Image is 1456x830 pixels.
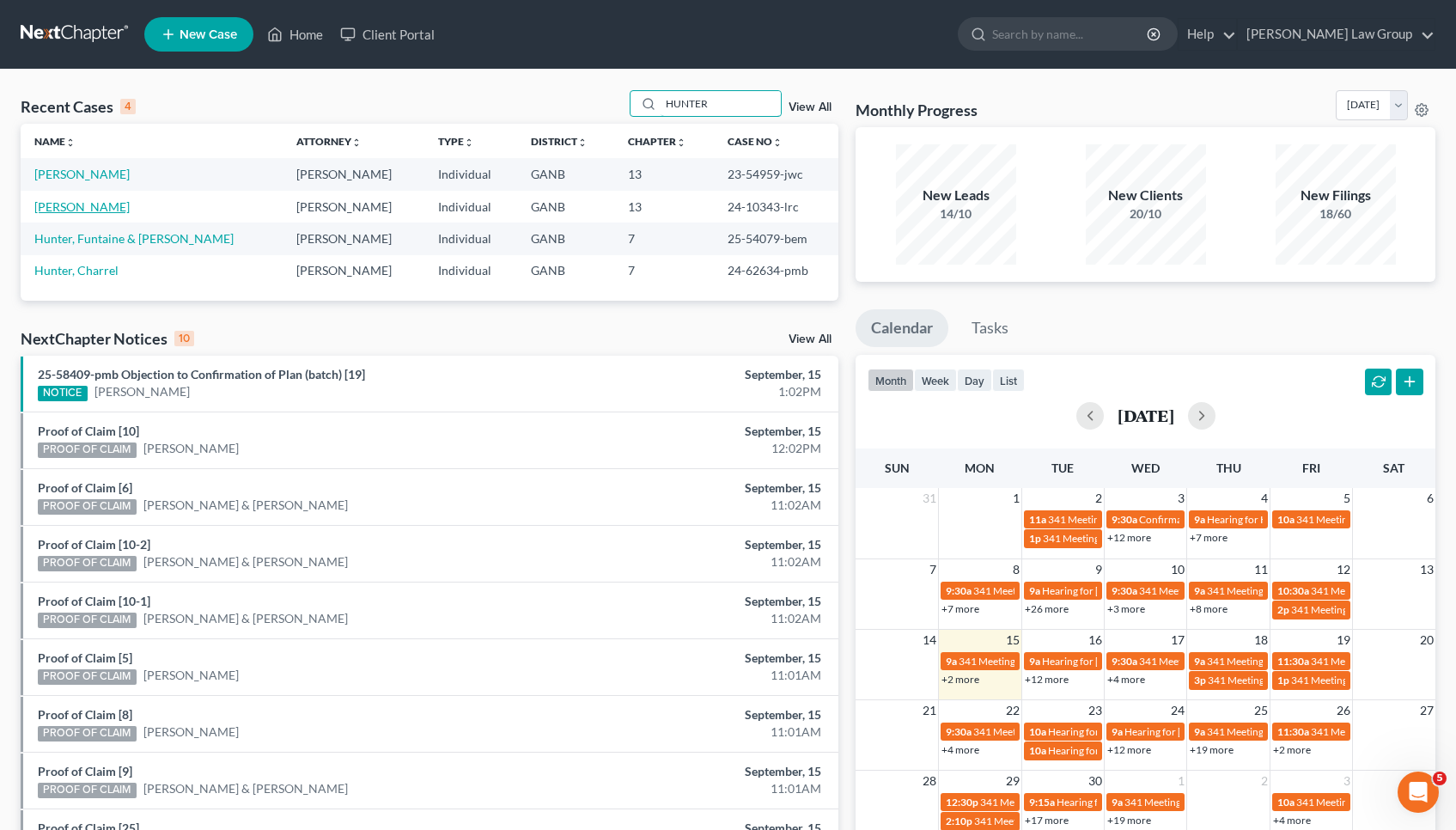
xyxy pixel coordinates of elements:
span: 9a [1194,584,1205,597]
a: Proof of Claim [10-1] [38,594,150,608]
i: unfold_more [464,137,474,148]
span: 9a [1194,655,1205,668]
span: 26 [1335,700,1352,721]
span: New Case [180,28,237,41]
td: 24-62634-pmb [714,255,838,287]
a: +7 more [1190,531,1228,544]
span: 1 [1011,488,1021,509]
span: 341 Meeting for [PERSON_NAME] [1048,513,1203,526]
span: 341 Meeting for [PERSON_NAME] [1124,796,1279,809]
div: 20/10 [1086,205,1206,223]
span: Sat [1383,461,1404,475]
a: Client Portal [332,19,443,50]
div: 18/60 [1276,205,1396,223]
span: 341 Meeting for [PERSON_NAME] [1207,725,1362,738]
div: New Clients [1086,186,1206,205]
div: 11:01AM [572,723,822,741]
a: [PERSON_NAME] & [PERSON_NAME] [143,553,348,571]
span: Hearing for Kannathaporn [PERSON_NAME] [1207,513,1409,526]
a: [PERSON_NAME] & [PERSON_NAME] [143,497,348,514]
h2: [DATE] [1118,406,1174,424]
a: Hunter, Funtaine & [PERSON_NAME] [34,231,234,246]
span: 24 [1169,700,1186,721]
td: GANB [517,255,614,287]
span: 9a [1029,584,1040,597]
button: list [992,369,1025,392]
td: GANB [517,158,614,190]
a: View All [789,333,832,345]
span: 16 [1087,630,1104,650]
a: [PERSON_NAME] [143,667,239,684]
span: 341 Meeting for [PERSON_NAME] [959,655,1113,668]
div: 1:02PM [572,383,822,400]
div: PROOF OF CLAIM [38,442,137,458]
td: 25-54079-bem [714,223,838,254]
a: +12 more [1107,743,1151,756]
span: Hearing for [PERSON_NAME] [1057,796,1191,809]
a: +2 more [1273,743,1311,756]
span: Confirmation Hearing for [PERSON_NAME] [1139,513,1336,526]
button: day [957,369,992,392]
span: 341 Meeting for [PERSON_NAME] [1139,584,1294,597]
span: 341 Meeting for [PERSON_NAME] [1296,796,1451,809]
div: 4 [120,99,136,114]
span: 11 [1252,559,1270,580]
div: September, 15 [572,536,822,553]
a: Attorneyunfold_more [296,135,362,148]
span: 9:30a [1112,584,1137,597]
div: PROOF OF CLAIM [38,726,137,742]
span: 21 [921,700,938,721]
span: 27 [1418,700,1435,721]
span: 15 [1004,630,1021,650]
a: Calendar [856,309,948,347]
div: September, 15 [572,706,822,723]
a: Home [259,19,332,50]
span: 13 [1418,559,1435,580]
a: Proof of Claim [6] [38,480,132,495]
span: Hearing for [PERSON_NAME] [1048,725,1182,738]
span: 9a [1194,513,1205,526]
span: 4 [1425,771,1435,791]
a: 25-58409-pmb Objection to Confirmation of Plan (batch) [19] [38,367,365,381]
span: 341 Meeting for [PERSON_NAME] [1208,674,1362,687]
span: Fri [1302,461,1320,475]
input: Search by name... [661,91,781,116]
span: 8 [1011,559,1021,580]
td: [PERSON_NAME] [283,255,424,287]
span: 30 [1087,771,1104,791]
span: 2p [1277,603,1289,616]
a: Typeunfold_more [438,135,474,148]
span: Hearing for [PERSON_NAME] [1042,584,1176,597]
span: 10a [1029,725,1046,738]
div: 11:02AM [572,610,822,627]
span: 5 [1342,488,1352,509]
span: 12:30p [946,796,978,809]
div: September, 15 [572,650,822,667]
a: [PERSON_NAME] [34,167,130,181]
span: Tue [1051,461,1074,475]
a: [PERSON_NAME] [34,199,130,214]
a: Proof of Claim [5] [38,650,132,665]
span: 9a [946,655,957,668]
a: +26 more [1025,602,1069,615]
span: 3p [1194,674,1206,687]
span: 28 [921,771,938,791]
div: September, 15 [572,423,822,440]
h3: Monthly Progress [856,100,978,120]
a: Proof of Claim [9] [38,764,132,778]
span: Hearing for [PERSON_NAME] [1042,655,1176,668]
td: [PERSON_NAME] [283,191,424,223]
span: 1p [1277,674,1289,687]
td: 23-54959-jwc [714,158,838,190]
span: 10a [1277,796,1295,809]
a: +4 more [1273,814,1311,827]
div: Recent Cases [21,96,136,117]
a: +7 more [941,602,979,615]
span: 341 Meeting for [PERSON_NAME] [1207,584,1362,597]
div: 10 [174,331,194,346]
span: 9:30a [946,725,972,738]
td: [PERSON_NAME] [283,158,424,190]
span: Mon [965,461,995,475]
span: 2 [1259,771,1270,791]
div: New Leads [896,186,1016,205]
